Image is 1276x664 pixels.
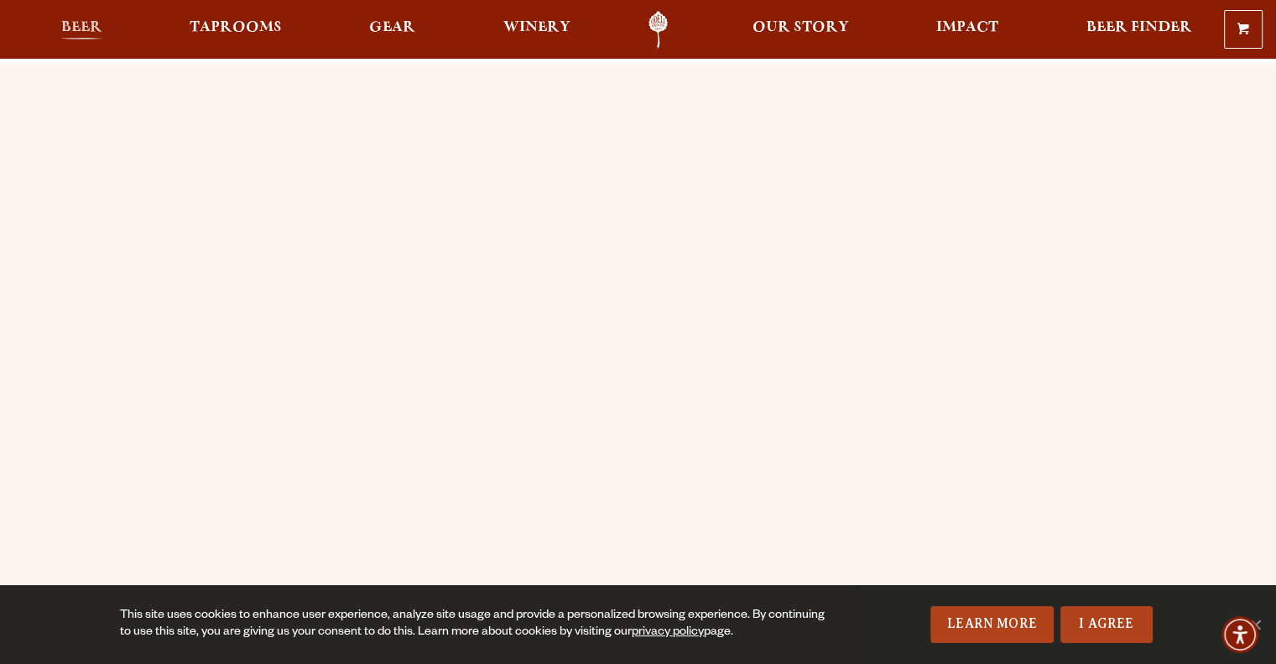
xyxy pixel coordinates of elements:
[369,21,415,34] span: Gear
[753,21,849,34] span: Our Story
[1075,11,1202,49] a: Beer Finder
[503,21,570,34] span: Winery
[1221,616,1258,653] div: Accessibility Menu
[1086,21,1191,34] span: Beer Finder
[627,11,690,49] a: Odell Home
[925,11,1009,49] a: Impact
[930,606,1054,643] a: Learn More
[50,11,113,49] a: Beer
[358,11,426,49] a: Gear
[179,11,293,49] a: Taprooms
[492,11,581,49] a: Winery
[61,21,102,34] span: Beer
[632,626,704,640] a: privacy policy
[1060,606,1153,643] a: I Agree
[120,608,836,641] div: This site uses cookies to enhance user experience, analyze site usage and provide a personalized ...
[190,21,282,34] span: Taprooms
[742,11,860,49] a: Our Story
[936,21,998,34] span: Impact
